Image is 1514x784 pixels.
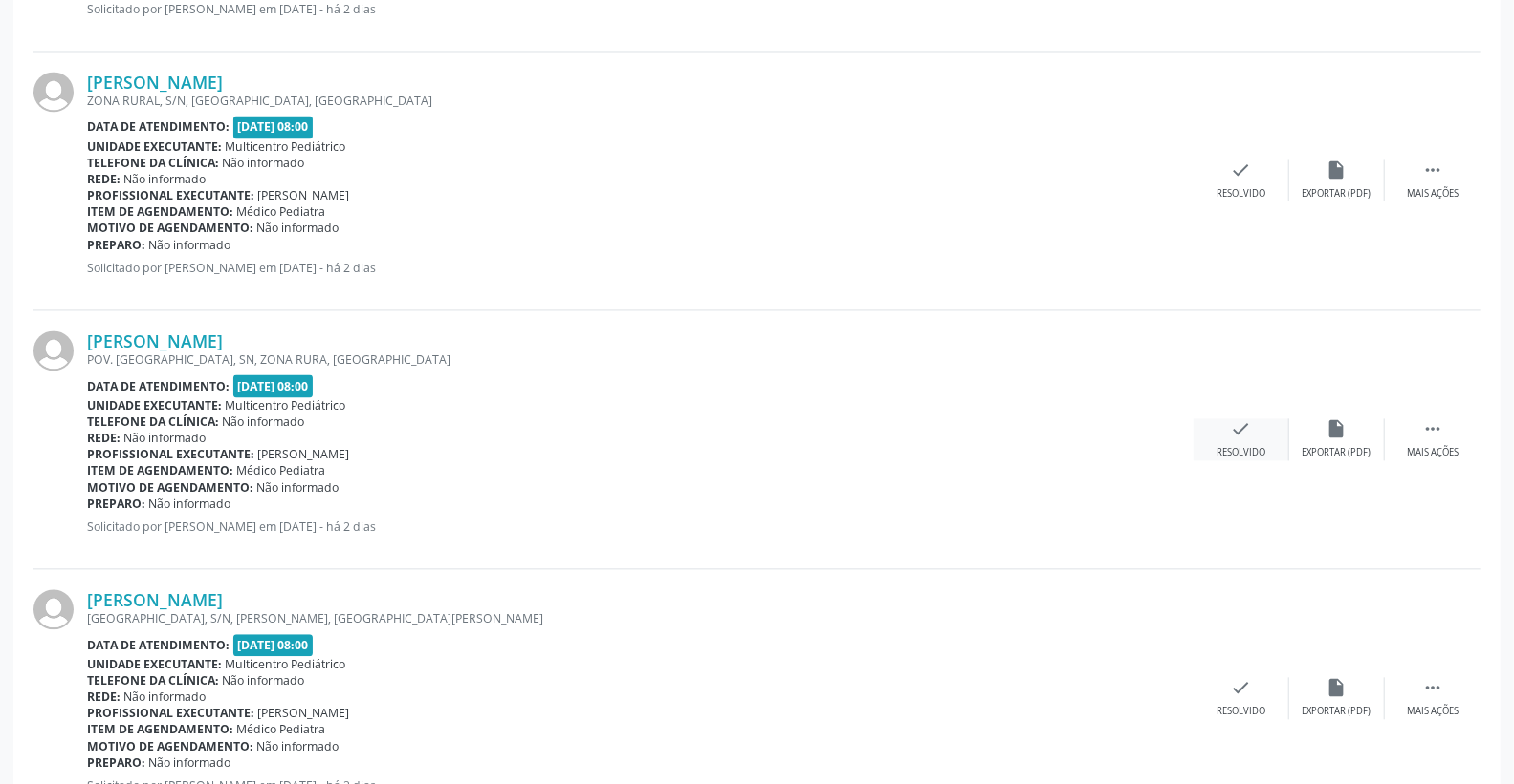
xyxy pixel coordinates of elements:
span: [PERSON_NAME] [258,446,350,462]
b: Data de atendimento: [87,118,230,135]
img: img [33,589,74,629]
b: Preparo: [87,754,145,771]
span: Não informado [124,171,207,187]
div: Resolvido [1217,446,1265,459]
b: Profissional executante: [87,187,254,203]
b: Item de agendamento: [87,462,233,478]
span: Não informado [124,689,207,705]
i: check [1231,677,1252,698]
span: Não informado [223,413,305,430]
span: Multicentro Pediátrico [226,397,346,413]
span: Não informado [149,496,231,512]
b: Data de atendimento: [87,637,230,653]
b: Profissional executante: [87,705,254,721]
div: Mais ações [1407,446,1459,459]
div: POV. [GEOGRAPHIC_DATA], SN, ZONA RURA, [GEOGRAPHIC_DATA] [87,351,1194,368]
i: check [1231,159,1252,180]
div: Mais ações [1407,705,1459,718]
b: Telefone da clínica: [87,155,219,171]
b: Motivo de agendamento: [87,479,253,496]
span: Não informado [257,479,340,496]
img: img [33,330,74,371]
div: Resolvido [1217,187,1265,201]
a: [PERSON_NAME] [87,589,223,610]
b: Preparo: [87,237,145,253]
span: Médico Pediatra [237,203,326,220]
div: Exportar (PDF) [1303,705,1371,718]
b: Motivo de agendamento: [87,738,253,754]
b: Rede: [87,171,121,187]
span: [DATE] 08:00 [233,374,314,396]
div: Mais ações [1407,187,1459,201]
a: [PERSON_NAME] [87,72,223,93]
span: Multicentro Pediátrico [226,656,346,672]
span: [DATE] 08:00 [233,634,314,656]
img: img [33,72,74,112]
span: Não informado [149,237,231,253]
span: Não informado [257,738,340,754]
i:  [1422,418,1443,439]
span: Médico Pediatra [237,462,326,478]
b: Rede: [87,689,121,705]
span: [PERSON_NAME] [258,705,350,721]
div: Exportar (PDF) [1303,187,1371,201]
p: Solicitado por [PERSON_NAME] em [DATE] - há 2 dias [87,1,1194,17]
i: insert_drive_file [1327,418,1348,439]
span: Multicentro Pediátrico [226,138,346,155]
div: Resolvido [1217,705,1265,718]
span: Médico Pediatra [237,721,326,737]
b: Preparo: [87,496,145,512]
i: check [1231,418,1252,439]
b: Data de atendimento: [87,378,230,394]
span: Não informado [223,155,305,171]
a: [PERSON_NAME] [87,330,223,351]
b: Unidade executante: [87,138,222,155]
b: Telefone da clínica: [87,413,219,430]
div: [GEOGRAPHIC_DATA], S/N, [PERSON_NAME], [GEOGRAPHIC_DATA][PERSON_NAME] [87,610,1194,626]
b: Profissional executante: [87,446,254,462]
b: Unidade executante: [87,397,222,413]
i: insert_drive_file [1327,677,1348,698]
span: Não informado [124,430,207,446]
p: Solicitado por [PERSON_NAME] em [DATE] - há 2 dias [87,260,1194,276]
div: Exportar (PDF) [1303,446,1371,459]
p: Solicitado por [PERSON_NAME] em [DATE] - há 2 dias [87,519,1194,535]
i: insert_drive_file [1327,159,1348,180]
span: Não informado [223,672,305,689]
span: Não informado [149,754,231,771]
span: [PERSON_NAME] [258,187,350,203]
span: Não informado [257,220,340,236]
div: ZONA RURAL, S/N, [GEOGRAPHIC_DATA], [GEOGRAPHIC_DATA] [87,93,1194,109]
i:  [1422,677,1443,698]
span: [DATE] 08:00 [233,116,314,138]
b: Unidade executante: [87,656,222,672]
b: Motivo de agendamento: [87,220,253,236]
b: Rede: [87,430,121,446]
b: Telefone da clínica: [87,672,219,689]
b: Item de agendamento: [87,203,233,220]
i:  [1422,159,1443,180]
b: Item de agendamento: [87,721,233,737]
